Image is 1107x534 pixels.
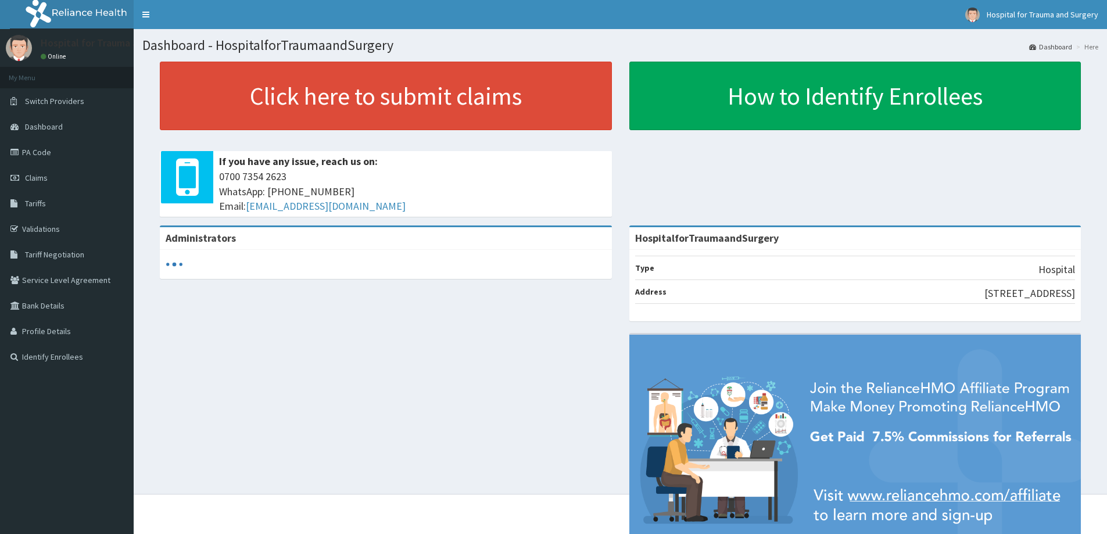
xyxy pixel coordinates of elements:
[160,62,612,130] a: Click here to submit claims
[25,249,84,260] span: Tariff Negotiation
[1038,262,1075,277] p: Hospital
[635,263,654,273] b: Type
[166,231,236,245] b: Administrators
[635,286,667,297] b: Address
[219,169,606,214] span: 0700 7354 2623 WhatsApp: [PHONE_NUMBER] Email:
[25,121,63,132] span: Dashboard
[219,155,378,168] b: If you have any issue, reach us on:
[984,286,1075,301] p: [STREET_ADDRESS]
[987,9,1098,20] span: Hospital for Trauma and Surgery
[142,38,1098,53] h1: Dashboard - HospitalforTraumaandSurgery
[25,173,48,183] span: Claims
[1029,42,1072,52] a: Dashboard
[41,52,69,60] a: Online
[166,256,183,273] svg: audio-loading
[25,96,84,106] span: Switch Providers
[1073,42,1098,52] li: Here
[6,35,32,61] img: User Image
[41,38,187,48] p: Hospital for Trauma and Surgery
[25,198,46,209] span: Tariffs
[965,8,980,22] img: User Image
[629,62,1081,130] a: How to Identify Enrollees
[635,231,779,245] strong: HospitalforTraumaandSurgery
[246,199,406,213] a: [EMAIL_ADDRESS][DOMAIN_NAME]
